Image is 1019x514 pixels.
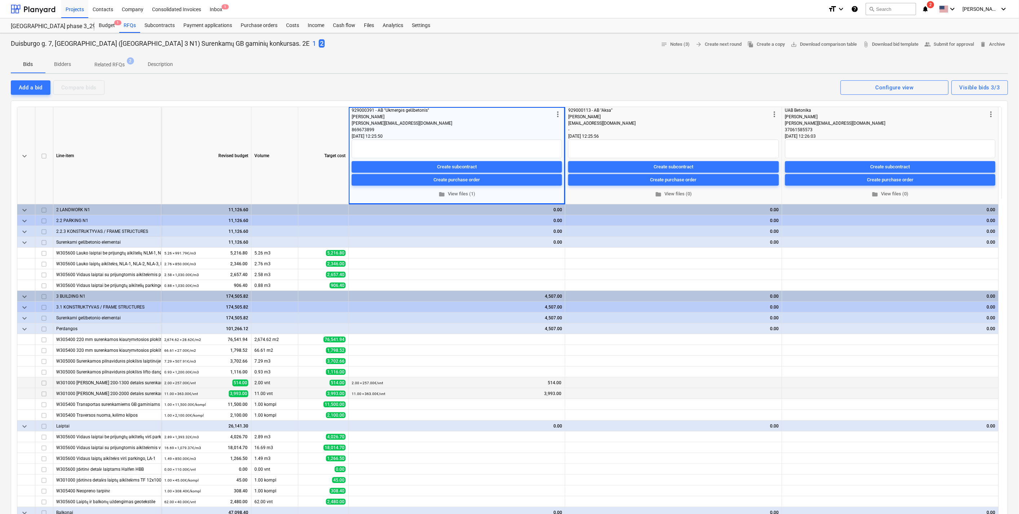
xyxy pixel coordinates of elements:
button: Search [866,3,916,15]
button: Create purchase order [785,174,996,186]
button: Visible bids 3/3 [952,80,1008,95]
small: 2,674.62 × 28.62€ / m2 [164,338,201,342]
div: Perdangos [56,323,158,334]
small: 1.00 × 308.40€ / kompl [164,489,201,493]
span: 76,541.94 [227,337,248,343]
span: 2,480.00 [230,499,248,505]
a: Settings [408,18,435,33]
div: Create subcontract [437,163,477,171]
div: Volume [252,107,298,204]
a: Analytics [378,18,408,33]
span: 76,541.94 [324,337,346,342]
span: more_vert [987,110,996,119]
a: Budget1 [94,18,119,33]
span: 2 [127,57,134,65]
i: keyboard_arrow_down [1000,5,1008,13]
span: 4,026.70 [230,434,248,440]
small: 7.29 × 507.91€ / m3 [164,359,196,363]
div: 4,507.00 [352,313,562,323]
div: Create subcontract [871,163,910,171]
span: 3,702.66 [230,358,248,364]
span: 906.40 [233,283,248,289]
div: W301000 Peikko Petra 200-2000 detalės surenkamoms perdangoms [56,388,158,399]
div: 1.00 kompl [252,475,298,486]
div: 174,505.82 [164,302,248,313]
button: 1 [312,39,316,48]
a: Purchase orders [236,18,282,33]
div: 2.89 m3 [252,431,298,442]
div: 0.00 [352,237,562,248]
span: Download comparison table [791,40,857,49]
span: 2,657.40 [326,272,346,278]
div: Visible bids 3/3 [960,83,1000,92]
div: 0.00 [568,204,779,215]
div: W305600 Įdėtinė detalė laiptams Halfen HBB [56,464,158,474]
span: keyboard_arrow_down [20,238,29,247]
span: 45.00 [236,477,248,483]
div: W305600 Vidaus laiptai su prijungtomis aikštelėmis virš parkingo, NLM-6, TLM-1, TLM-2, TLM-3, TLM... [56,442,158,453]
div: [GEOGRAPHIC_DATA] phase 3_2901993/2901994/2901995 [11,23,86,30]
button: Create a copy [745,39,788,50]
span: search [869,6,875,12]
div: Files [360,18,378,33]
span: 514.00 [547,380,562,386]
span: keyboard_arrow_down [20,217,29,225]
span: 3,993.00 [326,391,346,396]
span: 2 [319,39,325,48]
span: more_vert [553,110,562,119]
div: Surenkami gelžbetonio elementai [56,237,158,247]
div: 1.00 kompl [252,486,298,496]
div: 2.2 PARKING N1 [56,215,158,226]
div: 0.00 [568,323,779,334]
small: 2.00 × 257.00€ / vnt [164,381,196,385]
div: 0.00 [785,226,996,237]
span: keyboard_arrow_down [20,227,29,236]
span: delete [980,41,987,48]
span: save_alt [791,41,797,48]
small: 0.93 × 1,200.00€ / m3 [164,370,199,374]
a: Payment applications [179,18,236,33]
div: W305600 Lauko laiptų aikštelės, NLA-1, NLA-2, NLA-3, NLA-4 [56,258,158,269]
small: 1.49 × 850.00€ / m3 [164,457,196,461]
div: 26,141.30 [164,421,248,431]
span: keyboard_arrow_down [20,422,29,431]
div: W305400 320 mm surenkamos kiaurymėtosios plokštės skaičiuojant Neto kiekį [56,345,158,355]
div: Create subcontract [654,163,694,171]
span: View files (0) [788,190,993,198]
div: 0.00 [352,215,562,226]
div: 2 LANDWORK N1 [56,204,158,215]
span: folder [439,191,445,197]
div: Create purchase order [434,176,480,184]
small: 2.76 × 850.00€ / m3 [164,262,196,266]
div: Budget [94,18,119,33]
span: 4,026.70 [326,434,346,440]
i: format_size [828,5,837,13]
span: 2,346.00 [230,261,248,267]
span: 514.00 [330,380,346,386]
span: 1,798.52 [230,347,248,354]
span: 1,266.50 [326,456,346,461]
span: 906.40 [330,283,346,288]
div: W305600 Lauko laiptai be prijungtų aikštelių NLM-1, NLM-2, NLM-3, NLM-4 [56,248,158,258]
button: Notes (3) [658,39,693,50]
div: 0.00 [568,215,779,226]
span: 1,116.00 [326,369,346,375]
span: keyboard_arrow_down [20,314,29,323]
div: 0.00 [785,237,996,248]
span: attach_file [863,41,869,48]
span: 18,014.70 [227,445,248,451]
div: UAB Betonika [785,107,987,114]
div: 0.00 [352,204,562,215]
div: 0.00 [785,323,996,334]
div: 0.00 [785,204,996,215]
button: View files (1) [352,189,562,200]
div: 0.00 vnt [252,464,298,475]
span: 308.40 [330,488,346,494]
div: Configure view [876,83,914,92]
a: Subcontracts [140,18,179,33]
div: 7.29 m3 [252,356,298,367]
span: 1 [222,4,229,9]
button: Configure view [841,80,949,95]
